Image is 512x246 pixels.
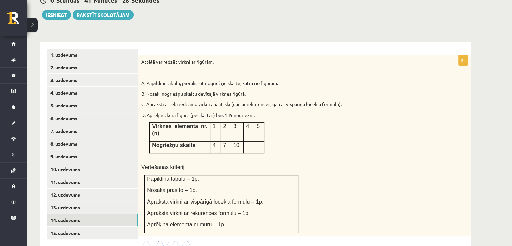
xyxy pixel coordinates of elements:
[223,142,226,148] span: 7
[233,142,239,148] span: 10
[147,199,263,205] span: Apraksta virkni ar vispārīgā locekļa formulu – 1p.
[47,112,138,125] a: 6. uzdevums
[213,142,216,148] span: 4
[47,49,138,61] a: 1. uzdevums
[213,123,216,129] span: 1
[147,210,250,216] span: Apraksta virkni ar rekurences formulu – 1p.
[7,7,319,14] body: Editor, wiswyg-editor-user-answer-47024874371680
[141,91,434,97] p: B. Nosaki nogriežņu skaitu devītajā virknes figūrā.
[141,101,434,108] p: C. Apraksti attēlā redzamo virkni analītiski (gan ar rekurences, gan ar vispārīgā locekļa formulu).
[47,201,138,214] a: 13. uzdevums
[47,125,138,137] a: 7. uzdevums
[73,10,134,20] a: Rakstīt skolotājam
[7,12,27,29] a: Rīgas 1. Tālmācības vidusskola
[42,10,71,20] button: Iesniegt
[47,163,138,176] a: 10. uzdevums
[141,112,434,119] p: D. Aprēķini, kurā figūrā (pēc kārtas) būs 139 nogriežņi.
[147,176,199,182] span: Papildina tabulu – 1p.
[141,164,186,170] span: Vērtēšanas kritēriji
[47,189,138,201] a: 12. uzdevums
[458,55,468,66] p: 5p
[141,80,434,87] p: A. Papildini tabulu, pierakstot nogriežņu skaitu, katrā no figūrām.
[147,187,197,193] span: Nosaka prasīto – 1p.
[223,123,226,129] span: 2
[246,123,249,129] span: 4
[47,176,138,188] a: 11. uzdevums
[152,123,207,136] span: Virknes elementa nr.(n)
[233,123,236,129] span: 3
[257,123,260,129] span: 5
[47,87,138,99] a: 4. uzdevums
[47,99,138,112] a: 5. uzdevums
[141,59,434,65] p: Attēlā var redzēt virkni ar figūrām.
[47,74,138,86] a: 3. uzdevums
[47,137,138,150] a: 8. uzdevums
[152,142,195,148] span: Nogriežņu skaits
[147,222,225,227] span: Aprēķina elementa numuru – 1p.
[47,61,138,74] a: 2. uzdevums
[47,214,138,226] a: 14. uzdevums
[47,227,138,239] a: 15. uzdevums
[47,150,138,163] a: 9. uzdevums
